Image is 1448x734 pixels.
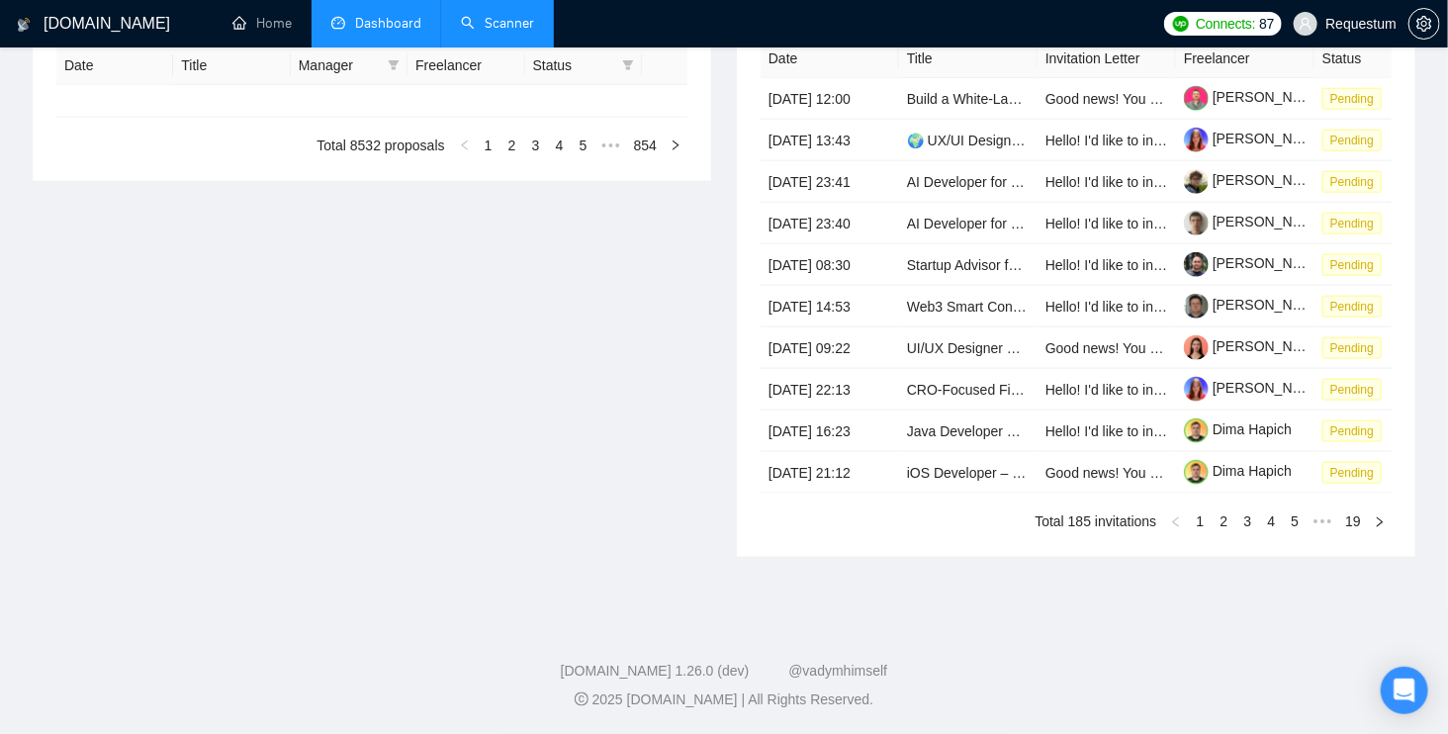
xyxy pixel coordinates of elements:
button: left [453,134,477,157]
a: 4 [1260,510,1282,532]
th: Date [761,40,899,78]
li: 4 [548,134,572,157]
div: 2025 [DOMAIN_NAME] | All Rights Reserved. [16,689,1432,710]
td: [DATE] 23:41 [761,161,899,203]
li: 3 [1235,509,1259,533]
span: ••• [1307,509,1338,533]
td: Build a White-Label SaaS Conversational AI Platform for UK Estate Agents [899,78,1038,120]
td: [DATE] 16:23 [761,411,899,452]
a: Pending [1322,422,1390,438]
span: user [1299,17,1312,31]
li: 5 [1283,509,1307,533]
a: [PERSON_NAME] [1184,89,1326,105]
span: 87 [1259,13,1274,35]
li: Next 5 Pages [595,134,627,157]
td: 🌍 UX/UI Designer to Shape the Future of a Community & Marketplace App (Figma MVP Prototype) [899,120,1038,161]
img: c1zpTY-JffLoXbRQoJrotKOx957DQaKHXbyZO2cx_O_lEf4DW_FWQA8_9IM84ObBVX [1184,418,1209,443]
a: setting [1408,16,1440,32]
span: Pending [1322,462,1382,484]
div: Open Intercom Messenger [1381,667,1428,714]
span: Pending [1322,296,1382,318]
td: CRO-Focused Figma Designer Needed to Redesign our products catalog page [899,369,1038,411]
span: filter [622,59,634,71]
span: ••• [595,134,627,157]
span: filter [388,59,400,71]
a: 19 [1339,510,1367,532]
a: [PERSON_NAME] [1184,380,1326,396]
a: [DOMAIN_NAME] 1.26.0 (dev) [561,663,750,679]
img: c1mZwmIHZG2KEmQqZQ_J48YpMc-Z-5JYg_kZcgcvALAYhRfF6_HnopDgGFEd25WK_- [1184,252,1209,277]
a: 854 [628,135,663,156]
span: Pending [1322,88,1382,110]
a: [PERSON_NAME] [1184,255,1326,271]
span: filter [384,50,404,80]
img: c14DhYixHXKOjO1Rn8ocQbD3KHUcnE4vZS4feWtSSrA9NC5rkM_scuoP2bXUv12qzp [1184,294,1209,319]
li: 2 [1212,509,1235,533]
a: AI Developer for Face Analysis and Before/After Photo Integration in Mobile App [907,174,1398,190]
span: filter [618,50,638,80]
li: 1 [477,134,500,157]
a: [PERSON_NAME] [1184,297,1326,313]
a: Pending [1322,464,1390,480]
span: Connects: [1196,13,1255,35]
a: homeHome [232,15,292,32]
li: Previous Page [1164,509,1188,533]
a: CRO-Focused Figma Designer Needed to Redesign our products catalog page [907,382,1392,398]
a: Pending [1322,256,1390,272]
th: Title [899,40,1038,78]
img: c1JrBMKs4n6n1XTwr9Ch9l6Wx8P0d_I_SvDLcO1YUT561ZyDL7tww5njnySs8rLO2E [1184,211,1209,235]
a: Dima Hapich [1184,421,1292,437]
th: Invitation Letter [1038,40,1176,78]
span: setting [1409,16,1439,32]
img: c1o0rOVReXCKi1bnQSsgHbaWbvfM_HSxWVsvTMtH2C50utd8VeU_52zlHuo4ie9fkT [1184,377,1209,402]
span: left [1170,516,1182,528]
a: 2 [1213,510,1234,532]
a: 3 [1236,510,1258,532]
a: [PERSON_NAME] [1184,214,1326,229]
img: c1HaziVVVbnu0c2NasnjezSb6LXOIoutgjUNJZcFsvBUdEjYzUEv1Nryfg08A2i7jD [1184,335,1209,360]
img: upwork-logo.png [1173,16,1189,32]
span: Pending [1322,213,1382,234]
td: Startup Advisor for Rental App Development [899,244,1038,286]
li: 5 [572,134,595,157]
th: Date [56,46,173,85]
button: setting [1408,8,1440,40]
td: Web3 Smart Contract Wallet Integration Engineer Needed [899,286,1038,327]
td: [DATE] 23:40 [761,203,899,244]
a: 4 [549,135,571,156]
a: Pending [1322,381,1390,397]
li: 3 [524,134,548,157]
a: Java Developer Needed for Shiny App Conversion [907,423,1216,439]
td: [DATE] 13:43 [761,120,899,161]
li: 1 [1188,509,1212,533]
li: Total 185 invitations [1035,509,1156,533]
span: Pending [1322,420,1382,442]
td: [DATE] 14:53 [761,286,899,327]
img: c1zpTY-JffLoXbRQoJrotKOx957DQaKHXbyZO2cx_O_lEf4DW_FWQA8_9IM84ObBVX [1184,460,1209,485]
span: dashboard [331,16,345,30]
span: copyright [575,692,588,706]
a: Pending [1322,90,1390,106]
span: left [459,139,471,151]
a: Dima Hapich [1184,463,1292,479]
span: Pending [1322,171,1382,193]
a: 5 [1284,510,1306,532]
td: [DATE] 22:13 [761,369,899,411]
a: iOS Developer – MVP Build (Spatial Wellness App) [907,465,1220,481]
li: 854 [627,134,664,157]
th: Title [173,46,290,85]
li: Next Page [664,134,687,157]
a: searchScanner [461,15,534,32]
span: Manager [299,54,380,76]
a: Startup Advisor for Rental App Development [907,257,1178,273]
a: @vadymhimself [788,663,887,679]
td: AI Developer for Face Analysis and Before/After Photo Integration in Mobile App [899,203,1038,244]
td: iOS Developer – MVP Build (Spatial Wellness App) [899,452,1038,494]
li: Total 8532 proposals [317,134,444,157]
li: 19 [1338,509,1368,533]
img: c13_W7EwNRmY6r3PpOF4fSbnGeZfmmxjMAXFu4hJ2fE6zyjFsKva-mNce01Y8VkI2w [1184,169,1209,194]
a: Pending [1322,132,1390,147]
a: 1 [1189,510,1211,532]
td: [DATE] 12:00 [761,78,899,120]
img: c1o0rOVReXCKi1bnQSsgHbaWbvfM_HSxWVsvTMtH2C50utd8VeU_52zlHuo4ie9fkT [1184,128,1209,152]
